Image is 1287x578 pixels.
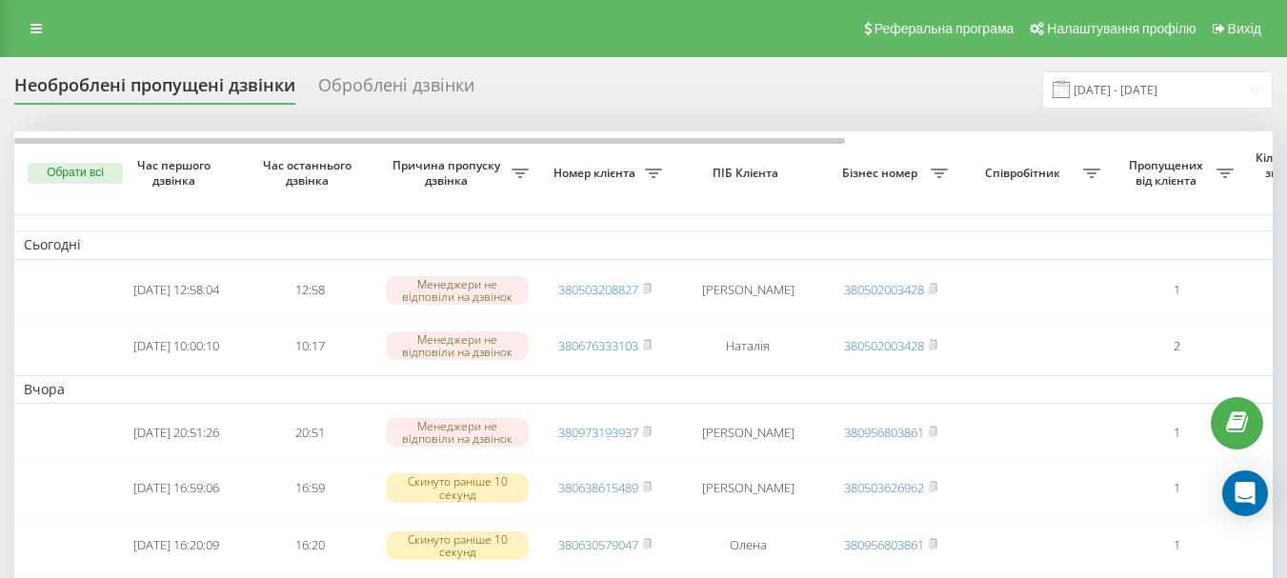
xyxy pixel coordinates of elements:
[110,462,243,515] td: [DATE] 16:59:06
[1110,321,1243,371] td: 2
[243,408,376,458] td: 20:51
[243,462,376,515] td: 16:59
[110,408,243,458] td: [DATE] 20:51:26
[386,531,529,560] div: Скинуто раніше 10 секунд
[844,479,924,496] a: 380503626962
[243,321,376,371] td: 10:17
[875,21,1015,36] span: Реферальна програма
[386,473,529,502] div: Скинуто раніше 10 секунд
[558,337,638,354] a: 380676333103
[243,519,376,572] td: 16:20
[1110,519,1243,572] td: 1
[110,519,243,572] td: [DATE] 16:20:09
[558,536,638,553] a: 380630579047
[386,331,529,360] div: Менеджери не відповіли на дзвінок
[844,281,924,298] a: 380502003428
[1047,21,1196,36] span: Налаштування профілю
[28,163,123,184] button: Обрати всі
[125,158,228,188] span: Час першого дзвінка
[110,264,243,317] td: [DATE] 12:58:04
[834,166,931,181] span: Бізнес номер
[672,264,824,317] td: [PERSON_NAME]
[844,536,924,553] a: 380956803861
[1110,408,1243,458] td: 1
[672,321,824,371] td: Наталія
[558,479,638,496] a: 380638615489
[386,158,512,188] span: Причина пропуску дзвінка
[1119,158,1217,188] span: Пропущених від клієнта
[1228,21,1261,36] span: Вихід
[558,281,638,298] a: 380503208827
[14,75,295,105] div: Необроблені пропущені дзвінки
[1110,462,1243,515] td: 1
[386,418,529,447] div: Менеджери не відповіли на дзвінок
[258,158,361,188] span: Час останнього дзвінка
[967,166,1083,181] span: Співробітник
[1222,470,1268,516] div: Open Intercom Messenger
[844,337,924,354] a: 380502003428
[1110,264,1243,317] td: 1
[386,276,529,305] div: Менеджери не відповіли на дзвінок
[672,519,824,572] td: Олена
[672,408,824,458] td: [PERSON_NAME]
[844,424,924,441] a: 380956803861
[558,424,638,441] a: 380973193937
[243,264,376,317] td: 12:58
[318,75,474,105] div: Оброблені дзвінки
[688,166,808,181] span: ПІБ Клієнта
[548,166,645,181] span: Номер клієнта
[110,321,243,371] td: [DATE] 10:00:10
[672,462,824,515] td: [PERSON_NAME]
